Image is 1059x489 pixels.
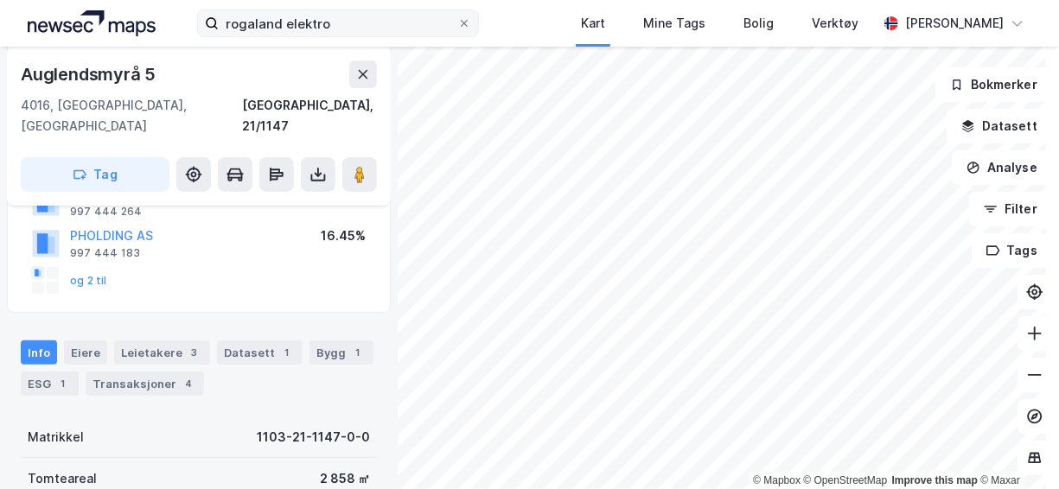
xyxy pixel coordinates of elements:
button: Analyse [952,150,1052,185]
div: 2 858 ㎡ [320,468,370,489]
button: Tags [972,233,1052,268]
div: Transaksjoner [86,372,204,396]
button: Bokmerker [935,67,1052,102]
div: Mine Tags [643,13,705,34]
div: Auglendsmyrå 5 [21,60,159,88]
div: Verktøy [812,13,858,34]
div: Datasett [217,340,303,365]
div: Info [21,340,57,365]
div: 1 [54,375,72,392]
div: Kontrollprogram for chat [973,406,1059,489]
div: Eiere [64,340,107,365]
div: 3 [186,344,203,361]
button: Datasett [947,109,1052,143]
div: 997 444 264 [70,205,142,219]
div: 1 [349,344,367,361]
div: 4016, [GEOGRAPHIC_DATA], [GEOGRAPHIC_DATA] [21,95,242,137]
div: Matrikkel [28,427,84,448]
div: 997 444 183 [70,246,140,260]
div: Bygg [309,340,373,365]
button: Tag [21,157,169,192]
div: [GEOGRAPHIC_DATA], 21/1147 [242,95,377,137]
button: Filter [969,192,1052,226]
a: Improve this map [892,474,978,486]
div: 16.45% [321,225,366,246]
div: Leietakere [114,340,210,365]
div: Bolig [743,13,774,34]
img: logo.a4113a55bc3d86da70a041830d287a7e.svg [28,10,156,36]
div: 1103-21-1147-0-0 [257,427,370,448]
div: 1 [278,344,296,361]
div: Kart [581,13,605,34]
div: ESG [21,372,79,396]
a: Mapbox [753,474,801,486]
input: Søk på adresse, matrikkel, gårdeiere, leietakere eller personer [219,10,457,36]
div: [PERSON_NAME] [905,13,1004,34]
iframe: Chat Widget [973,406,1059,489]
div: Tomteareal [28,468,97,489]
div: 4 [180,375,197,392]
a: OpenStreetMap [804,474,888,486]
